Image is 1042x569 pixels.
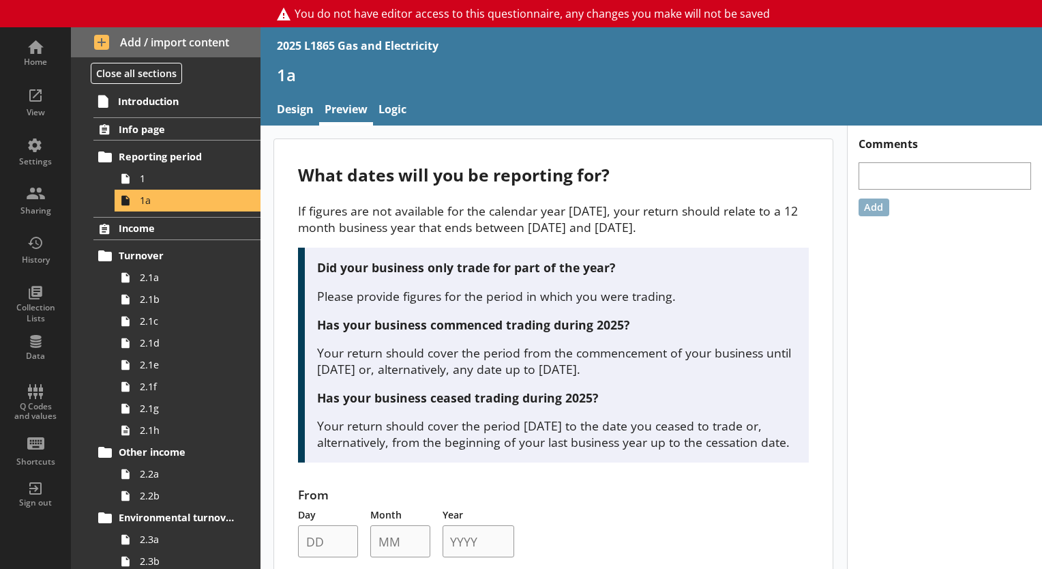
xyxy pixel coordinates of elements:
strong: Has your business commenced trading during 2025? [317,317,629,333]
div: History [12,254,59,265]
span: 2.2b [140,489,242,502]
a: 2.1h [115,420,260,441]
a: Turnover [93,245,260,267]
span: 2.1b [140,293,242,306]
span: 2.1a [140,271,242,284]
a: Preview [319,96,373,126]
span: Info page [119,123,237,136]
a: 2.1f [115,376,260,398]
a: 2.2a [115,463,260,485]
a: 2.2b [115,485,260,507]
a: 2.1e [115,354,260,376]
a: Logic [373,96,412,126]
span: Other income [119,446,237,458]
span: 1 [140,172,242,185]
div: Settings [12,156,59,167]
span: Add / import content [94,35,238,50]
a: 2.3a [115,529,260,551]
a: 2.1d [115,332,260,354]
a: 1a [115,190,260,211]
a: 2.1c [115,310,260,332]
a: Introduction [93,90,260,112]
p: If figures are not available for the calendar year [DATE], your return should relate to a 12 mont... [298,203,809,235]
span: 2.1h [140,424,242,437]
strong: Did your business only trade for part of the year? [317,259,615,276]
p: Your return should cover the period [DATE] to the date you ceased to trade or, alternatively, fro... [317,418,797,450]
a: 2.1b [115,289,260,310]
span: Introduction [118,95,237,108]
p: Please provide figures for the period in which you were trading. [317,288,797,304]
a: Other income [93,441,260,463]
span: 1a [140,194,242,207]
a: 1 [115,168,260,190]
a: Environmental turnover [93,507,260,529]
li: Turnover2.1a2.1b2.1c2.1d2.1e2.1f2.1g2.1h [100,245,260,441]
h1: 1a [277,64,1026,85]
a: Design [271,96,319,126]
span: Income [119,222,237,235]
div: Sign out [12,497,59,508]
span: 2.1d [140,336,242,349]
li: Other income2.2a2.2b [100,441,260,507]
span: Turnover [119,249,237,262]
button: Add / import content [71,27,260,57]
span: Reporting period [119,150,237,163]
span: 2.3b [140,555,242,568]
button: Close all sections [91,63,182,84]
div: Q Codes and values [12,402,59,422]
li: Reporting period11a [100,146,260,211]
a: 2.1a [115,267,260,289]
div: Sharing [12,205,59,216]
div: Home [12,57,59,68]
span: 2.1e [140,358,242,371]
span: 2.3a [140,533,242,546]
span: 2.2a [140,467,242,480]
div: Shortcuts [12,456,59,467]
li: Info pageReporting period11a [71,117,260,211]
a: Reporting period [93,146,260,168]
div: What dates will you be reporting for? [298,164,809,186]
div: View [12,107,59,118]
a: Info page [93,117,260,141]
div: Data [12,351,59,362]
p: Your return should cover the period from the commencement of your business until [DATE] or, alter... [317,345,797,377]
strong: Has your business ceased trading during 2025? [317,390,598,406]
a: Income [93,217,260,240]
div: Collection Lists [12,302,59,323]
a: 2.1g [115,398,260,420]
div: 2025 L1865 Gas and Electricity [277,38,438,53]
span: 2.1g [140,402,242,415]
span: 2.1c [140,315,242,327]
span: Environmental turnover [119,511,237,524]
span: 2.1f [140,380,242,393]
